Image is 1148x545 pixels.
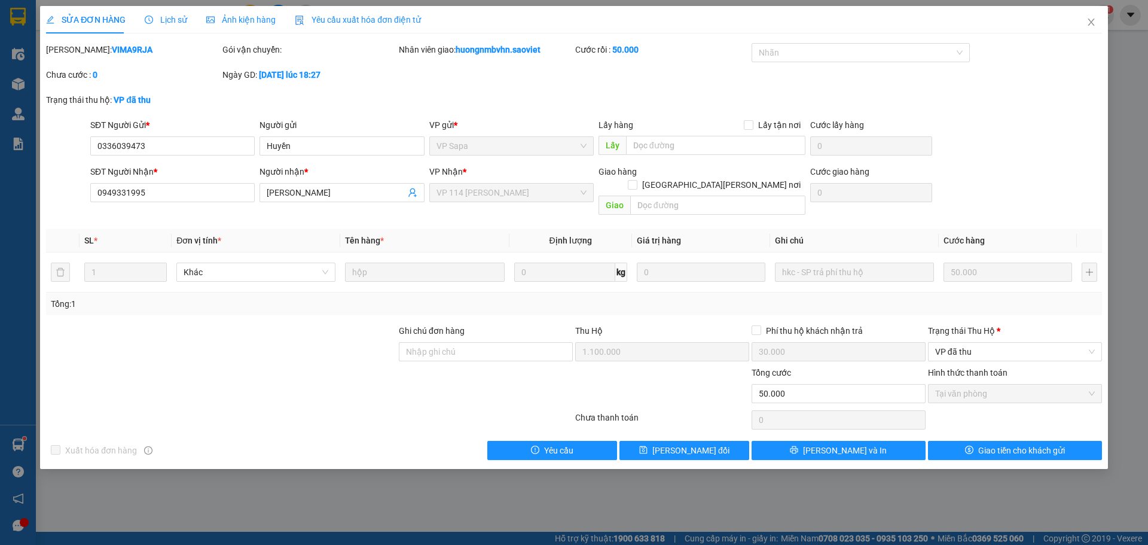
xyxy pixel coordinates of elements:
[531,446,539,455] span: exclamation-circle
[51,297,443,310] div: Tổng: 1
[549,236,592,245] span: Định lượng
[184,263,328,281] span: Khác
[1086,17,1096,27] span: close
[345,263,504,282] input: VD: Bàn, Ghế
[429,167,463,176] span: VP Nhận
[84,236,94,245] span: SL
[544,444,573,457] span: Yêu cầu
[93,70,97,80] b: 0
[436,184,587,202] span: VP 114 Trần Nhật Duật
[935,385,1095,403] span: Tại văn phòng
[46,15,126,25] span: SỬA ĐƠN HÀNG
[399,326,465,336] label: Ghi chú đơn hàng
[810,120,864,130] label: Cước lấy hàng
[46,16,54,24] span: edit
[775,263,934,282] input: Ghi Chú
[652,444,729,457] span: [PERSON_NAME] đổi
[145,15,187,25] span: Lịch sử
[965,446,973,455] span: dollar
[637,236,681,245] span: Giá trị hàng
[399,342,573,361] input: Ghi chú đơn hàng
[639,446,648,455] span: save
[752,441,926,460] button: printer[PERSON_NAME] và In
[456,45,541,54] b: huongnmbvhn.saoviet
[599,136,626,155] span: Lấy
[615,263,627,282] span: kg
[928,368,1007,377] label: Hình thức thanh toán
[575,326,603,336] span: Thu Hộ
[112,45,152,54] b: VIMA9RJA
[810,183,932,202] input: Cước giao hàng
[928,324,1102,337] div: Trạng thái Thu Hộ
[630,196,805,215] input: Dọc đường
[803,444,887,457] span: [PERSON_NAME] và In
[259,118,424,132] div: Người gửi
[978,444,1065,457] span: Giao tiền cho khách gửi
[46,93,264,106] div: Trạng thái thu hộ:
[259,70,320,80] b: [DATE] lúc 18:27
[436,137,587,155] span: VP Sapa
[753,118,805,132] span: Lấy tận nơi
[770,229,939,252] th: Ghi chú
[51,263,70,282] button: delete
[408,188,417,197] span: user-add
[222,43,396,56] div: Gói vận chuyển:
[626,136,805,155] input: Dọc đường
[144,446,152,455] span: info-circle
[206,15,276,25] span: Ảnh kiện hàng
[295,15,421,25] span: Yêu cầu xuất hóa đơn điện tử
[575,43,749,56] div: Cước rồi :
[612,45,639,54] b: 50.000
[60,444,142,457] span: Xuất hóa đơn hàng
[637,178,805,191] span: [GEOGRAPHIC_DATA][PERSON_NAME] nơi
[761,324,868,337] span: Phí thu hộ khách nhận trả
[619,441,749,460] button: save[PERSON_NAME] đổi
[222,68,396,81] div: Ngày GD:
[928,441,1102,460] button: dollarGiao tiền cho khách gửi
[114,95,151,105] b: VP đã thu
[790,446,798,455] span: printer
[752,368,791,377] span: Tổng cước
[90,165,255,178] div: SĐT Người Nhận
[810,167,869,176] label: Cước giao hàng
[295,16,304,25] img: icon
[1074,6,1108,39] button: Close
[429,118,594,132] div: VP gửi
[46,43,220,56] div: [PERSON_NAME]:
[145,16,153,24] span: clock-circle
[399,43,573,56] div: Nhân viên giao:
[176,236,221,245] span: Đơn vị tính
[599,120,633,130] span: Lấy hàng
[259,165,424,178] div: Người nhận
[90,118,255,132] div: SĐT Người Gửi
[206,16,215,24] span: picture
[810,136,932,156] input: Cước lấy hàng
[46,68,220,81] div: Chưa cước :
[574,411,750,432] div: Chưa thanh toán
[935,343,1095,361] span: VP đã thu
[345,236,384,245] span: Tên hàng
[944,263,1072,282] input: 0
[599,196,630,215] span: Giao
[637,263,765,282] input: 0
[487,441,617,460] button: exclamation-circleYêu cầu
[1082,263,1097,282] button: plus
[599,167,637,176] span: Giao hàng
[944,236,985,245] span: Cước hàng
